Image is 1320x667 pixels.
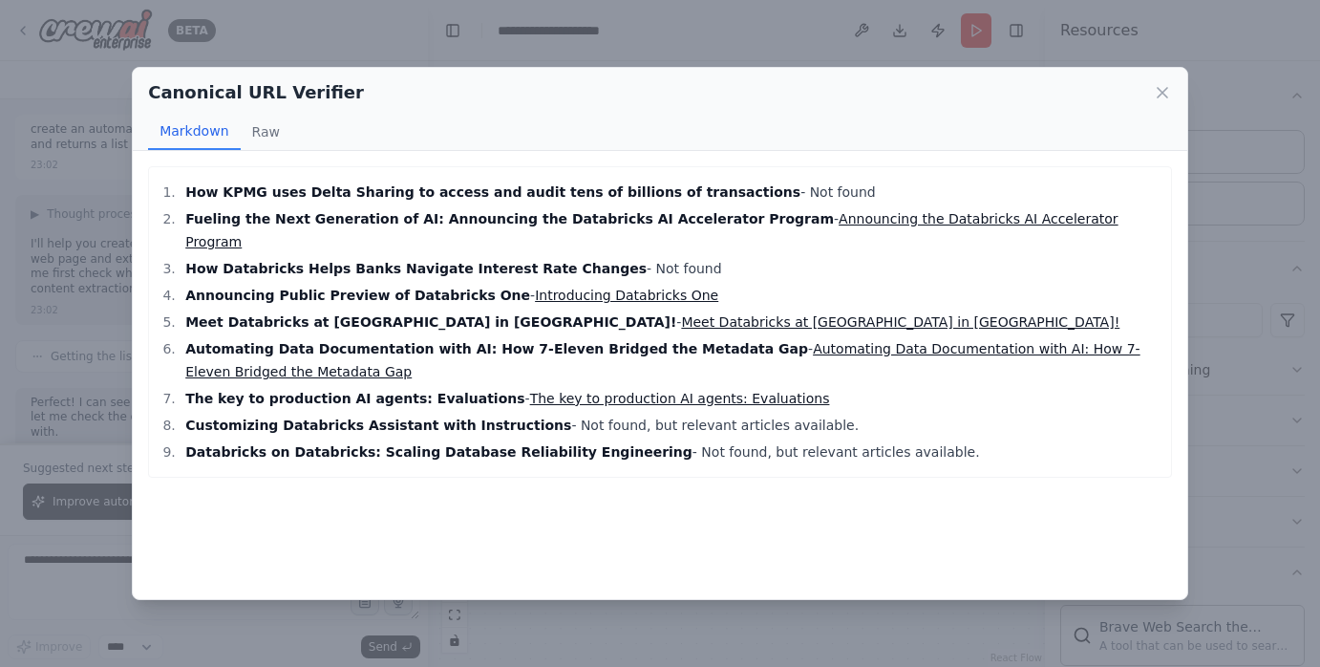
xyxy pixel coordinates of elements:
[185,314,676,330] strong: Meet Databricks at [GEOGRAPHIC_DATA] in [GEOGRAPHIC_DATA]!
[530,391,830,406] a: The key to production AI agents: Evaluations
[185,261,647,276] strong: How Databricks Helps Banks Navigate Interest Rate Changes
[241,114,291,150] button: Raw
[185,341,808,356] strong: Automating Data Documentation with AI: How 7-Eleven Bridged the Metadata Gap
[185,418,571,433] strong: Customizing Databricks Assistant with Instructions
[148,79,364,106] h2: Canonical URL Verifier
[185,341,1139,379] a: Automating Data Documentation with AI: How 7-Eleven Bridged the Metadata Gap
[185,444,692,460] strong: Databricks on Databricks: Scaling Database Reliability Engineering
[180,284,1161,307] li: -
[180,387,1161,410] li: -
[148,114,240,150] button: Markdown
[180,441,1161,463] li: - Not found, but relevant articles available.
[180,311,1161,333] li: -
[180,414,1161,437] li: - Not found, but relevant articles available.
[185,211,1118,249] a: Announcing the Databricks AI Accelerator Program
[185,184,800,200] strong: How KPMG uses Delta Sharing to access and audit tens of billions of transactions
[681,314,1119,330] a: Meet Databricks at [GEOGRAPHIC_DATA] in [GEOGRAPHIC_DATA]!
[180,181,1161,204] li: - Not found
[535,288,718,303] a: Introducing Databricks One
[185,391,524,406] strong: The key to production AI agents: Evaluations
[180,337,1161,383] li: -
[180,207,1161,253] li: -
[185,211,834,226] strong: Fueling the Next Generation of AI: Announcing the Databricks AI Accelerator Program
[180,257,1161,280] li: - Not found
[185,288,530,303] strong: Announcing Public Preview of Databricks One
